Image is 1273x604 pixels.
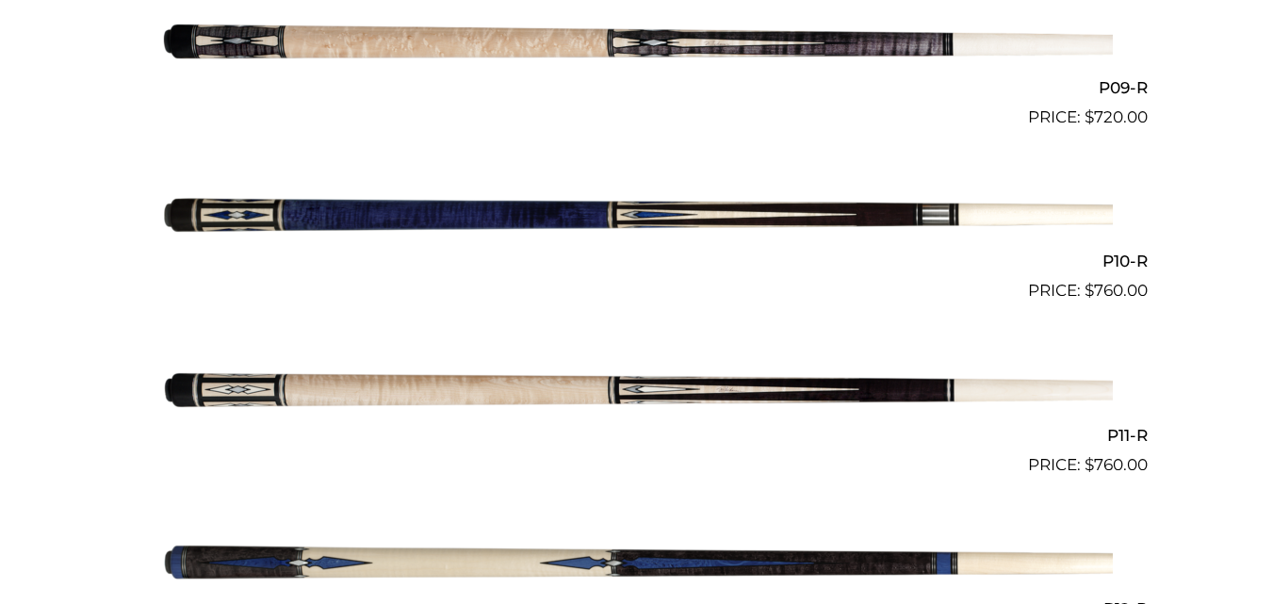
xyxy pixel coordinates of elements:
[1085,455,1094,474] span: $
[126,138,1148,303] a: P10-R $760.00
[161,311,1113,469] img: P11-R
[126,70,1148,105] h2: P09-R
[126,417,1148,452] h2: P11-R
[126,244,1148,279] h2: P10-R
[1085,107,1094,126] span: $
[161,138,1113,296] img: P10-R
[1085,455,1148,474] bdi: 760.00
[1085,281,1148,300] bdi: 760.00
[1085,107,1148,126] bdi: 720.00
[126,311,1148,477] a: P11-R $760.00
[1085,281,1094,300] span: $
